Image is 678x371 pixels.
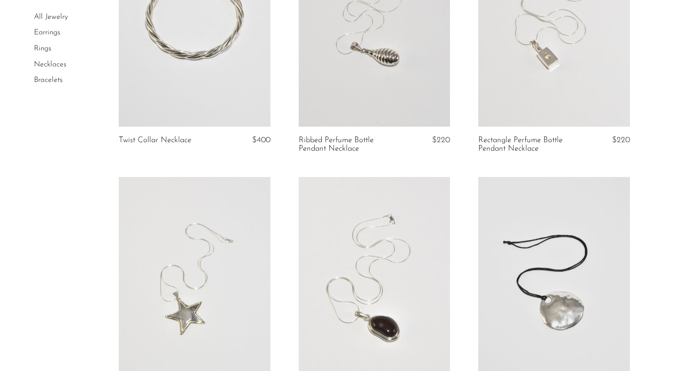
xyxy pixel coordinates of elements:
a: Earrings [34,29,60,37]
a: Ribbed Perfume Bottle Pendant Necklace [299,136,399,153]
a: Rectangle Perfume Bottle Pendant Necklace [478,136,579,153]
span: $400 [252,136,270,144]
span: $220 [612,136,630,144]
span: $220 [432,136,450,144]
a: Rings [34,45,51,52]
a: All Jewelry [34,13,68,21]
a: Twist Collar Necklace [119,136,191,145]
a: Bracelets [34,76,63,84]
a: Necklaces [34,61,66,68]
